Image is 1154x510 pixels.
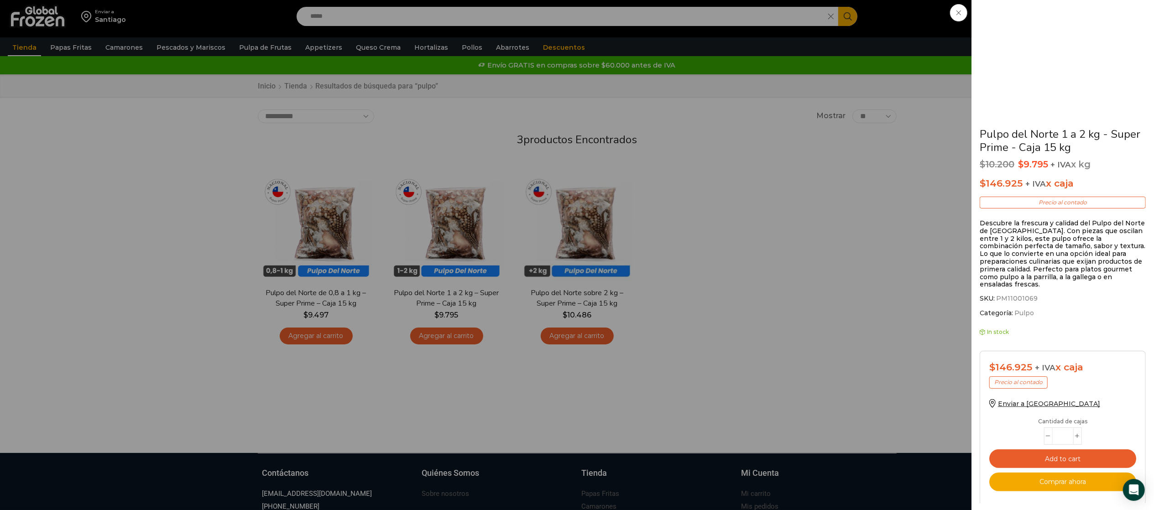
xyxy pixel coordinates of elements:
[1013,308,1034,317] a: Pulpo
[980,219,1146,288] p: Descubre la frescura y calidad del Pulpo del Norte de [GEOGRAPHIC_DATA]. Con piezas que oscilan e...
[1025,179,1046,188] span: + IVA
[995,294,1038,303] span: PM11001069
[1018,159,1023,170] span: $
[1123,479,1145,501] div: Open Intercom Messenger
[980,159,1146,170] p: x kg
[1035,363,1055,372] span: + IVA
[980,159,985,170] span: $
[998,400,1100,408] span: Enviar a [GEOGRAPHIC_DATA]
[980,127,1140,155] a: Pulpo del Norte 1 a 2 kg - Super Prime - Caja 15 kg
[1053,427,1073,445] input: Product quantity
[989,360,1136,374] div: x caja
[989,449,1136,468] button: Add to cart
[1018,159,1048,170] bdi: 9.795
[989,473,1136,491] button: Comprar ahora
[980,177,1023,189] bdi: 146.925
[989,361,1032,373] bdi: 146.925
[980,308,1146,317] span: Categoría:
[980,197,1146,208] p: Precio al contado
[980,177,986,189] span: $
[980,176,1146,191] p: x caja
[989,361,995,373] span: $
[989,376,1048,388] p: Precio al contado
[980,159,1014,170] bdi: 10.200
[989,399,1100,408] a: Enviar a [GEOGRAPHIC_DATA]
[989,418,1136,425] p: Cantidad de cajas
[1050,160,1071,169] span: + IVA
[980,328,1146,336] p: In stock
[980,294,1146,303] span: SKU:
